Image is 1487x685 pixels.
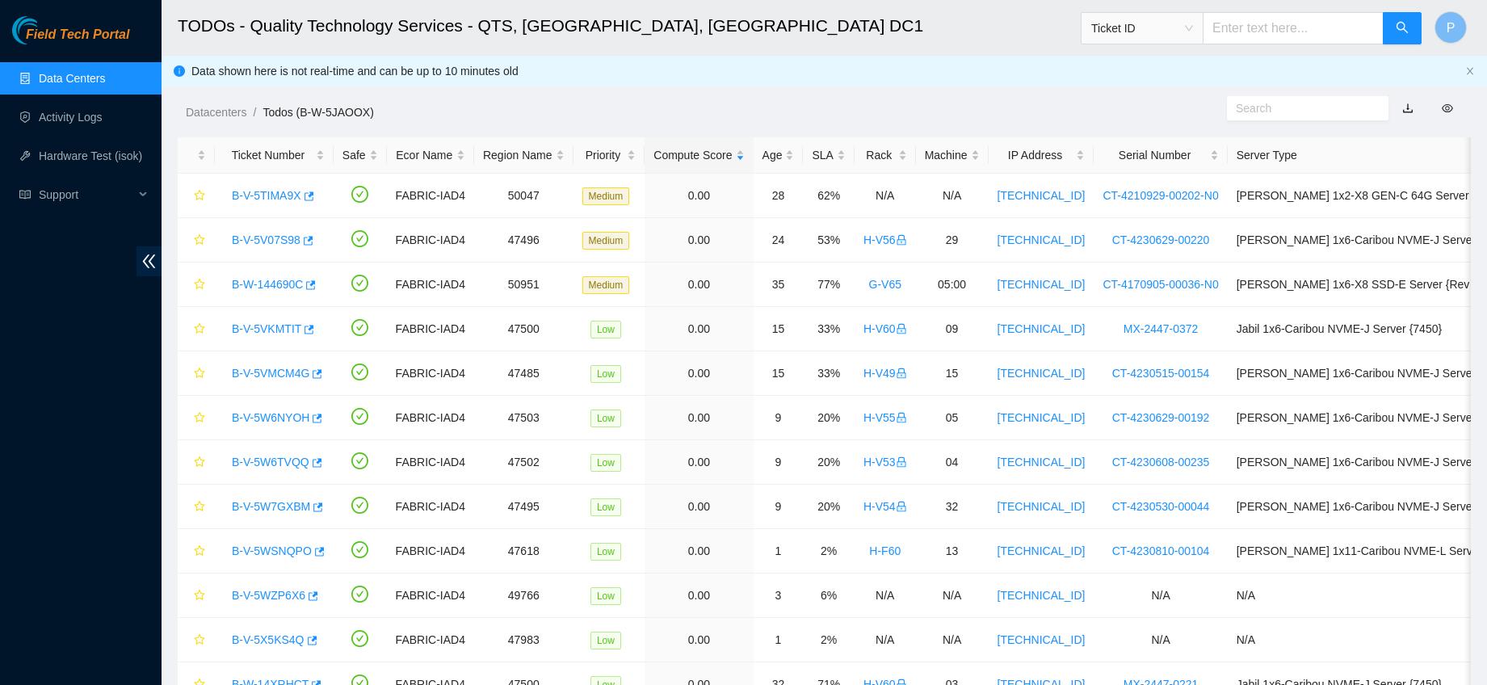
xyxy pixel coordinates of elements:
td: 15 [916,351,989,396]
span: check-circle [351,586,368,603]
a: [TECHNICAL_ID] [998,500,1086,513]
span: lock [896,368,907,379]
a: B-V-5VKMTIT [232,322,301,335]
button: star [187,227,206,253]
td: 3 [754,574,804,618]
a: Todos (B-W-5JAOOX) [263,106,373,119]
a: [TECHNICAL_ID] [998,544,1086,557]
td: 20% [803,485,854,529]
button: search [1383,12,1422,44]
a: H-V60lock [863,322,907,335]
td: N/A [916,618,989,662]
span: Low [590,498,621,516]
span: Low [590,543,621,561]
td: N/A [916,574,989,618]
td: N/A [855,574,916,618]
td: 47500 [474,307,573,351]
td: 53% [803,218,854,263]
td: 35 [754,263,804,307]
td: 09 [916,307,989,351]
a: H-V55lock [863,411,907,424]
td: 05 [916,396,989,440]
td: 47503 [474,396,573,440]
span: lock [896,412,907,423]
span: check-circle [351,452,368,469]
a: B-V-5W6TVQQ [232,456,309,469]
span: Medium [582,276,630,294]
span: read [19,189,31,200]
td: 47618 [474,529,573,574]
img: Akamai Technologies [12,16,82,44]
td: 47983 [474,618,573,662]
button: star [187,582,206,608]
td: 9 [754,485,804,529]
span: Field Tech Portal [26,27,129,43]
span: Low [590,587,621,605]
a: B-V-5X5KS4Q [232,633,305,646]
td: N/A [1094,618,1227,662]
button: star [187,627,206,653]
a: MX-2447-0372 [1124,322,1199,335]
td: 47495 [474,485,573,529]
td: 2% [803,618,854,662]
button: star [187,538,206,564]
span: check-circle [351,364,368,380]
span: check-circle [351,186,368,203]
span: search [1396,21,1409,36]
span: check-circle [351,541,368,558]
a: Datacenters [186,106,246,119]
span: check-circle [351,497,368,514]
a: B-V-5TIMA9X [232,189,301,202]
td: 47502 [474,440,573,485]
td: N/A [916,174,989,218]
td: 0.00 [645,351,753,396]
td: 1 [754,529,804,574]
a: CT-4230515-00154 [1112,367,1210,380]
td: 0.00 [645,485,753,529]
td: 05:00 [916,263,989,307]
a: CT-4230810-00104 [1112,544,1210,557]
span: Low [590,410,621,427]
a: H-V53lock [863,456,907,469]
a: Hardware Test (isok) [39,149,142,162]
button: star [187,271,206,297]
span: lock [896,323,907,334]
a: CT-4230629-00220 [1112,233,1210,246]
span: star [194,368,205,380]
td: FABRIC-IAD4 [387,307,474,351]
a: CT-4230629-00192 [1112,411,1210,424]
td: 0.00 [645,218,753,263]
td: 62% [803,174,854,218]
td: FABRIC-IAD4 [387,529,474,574]
span: Support [39,179,134,211]
a: CT-4230530-00044 [1112,500,1210,513]
button: star [187,494,206,519]
span: double-left [137,246,162,276]
a: H-V54lock [863,500,907,513]
span: star [194,279,205,292]
span: check-circle [351,319,368,336]
td: 04 [916,440,989,485]
td: 6% [803,574,854,618]
button: P [1434,11,1467,44]
a: B-V-5V07S98 [232,233,300,246]
td: 49766 [474,574,573,618]
td: 0.00 [645,396,753,440]
span: star [194,323,205,336]
a: [TECHNICAL_ID] [998,411,1086,424]
a: H-V56lock [863,233,907,246]
td: 50951 [474,263,573,307]
td: 0.00 [645,263,753,307]
td: 15 [754,351,804,396]
button: close [1465,66,1475,77]
span: P [1447,18,1455,38]
a: CT-4230608-00235 [1112,456,1210,469]
a: CT-4210929-00202-N0 [1103,189,1218,202]
td: FABRIC-IAD4 [387,396,474,440]
td: 20% [803,396,854,440]
span: check-circle [351,630,368,647]
td: FABRIC-IAD4 [387,485,474,529]
td: 0.00 [645,618,753,662]
a: B-V-5WSNQPO [232,544,312,557]
span: Low [590,365,621,383]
